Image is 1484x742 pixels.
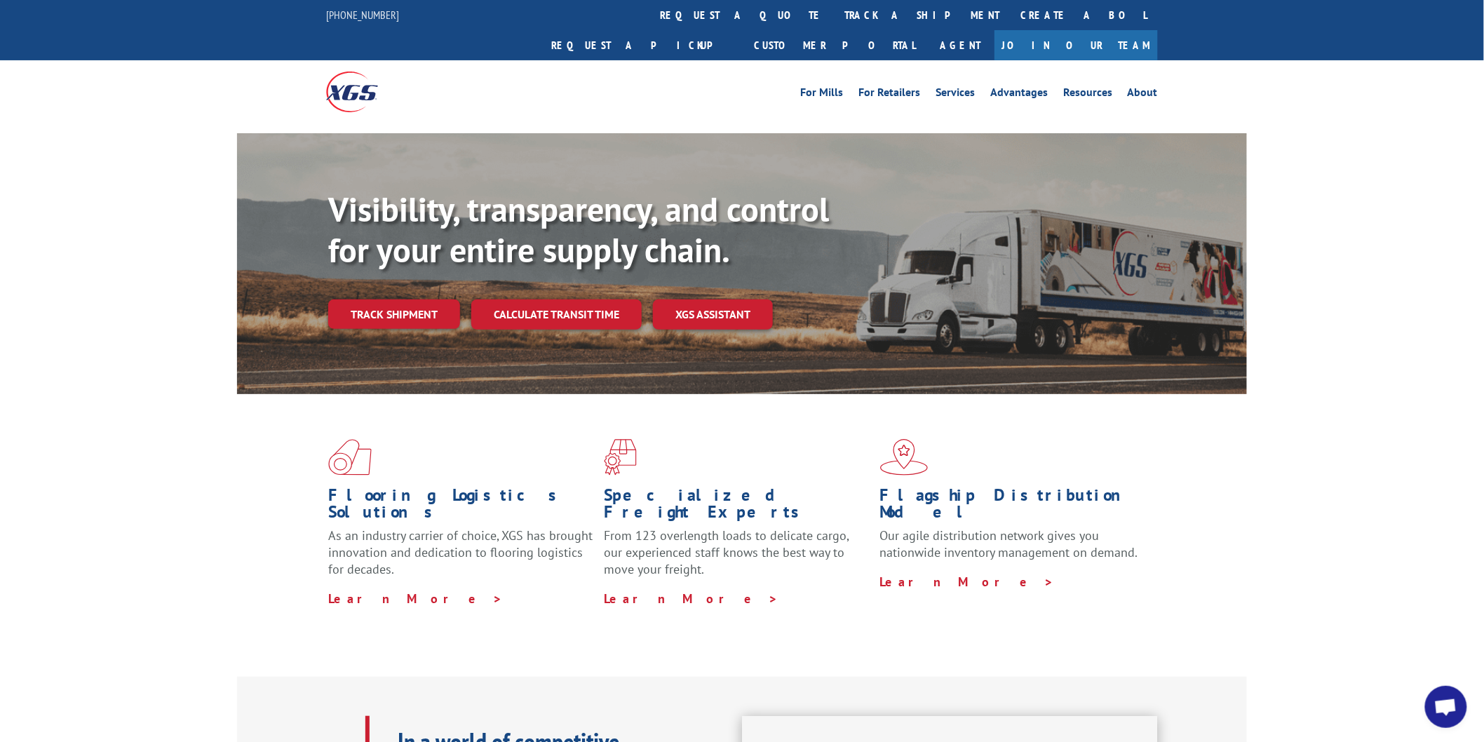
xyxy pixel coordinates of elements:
a: Calculate transit time [471,299,642,330]
a: Learn More > [880,574,1055,590]
img: xgs-icon-focused-on-flooring-red [604,439,637,475]
p: From 123 overlength loads to delicate cargo, our experienced staff knows the best way to move you... [604,527,869,590]
a: Services [936,87,975,102]
b: Visibility, transparency, and control for your entire supply chain. [328,187,829,271]
span: Our agile distribution network gives you nationwide inventory management on demand. [880,527,1138,560]
img: xgs-icon-total-supply-chain-intelligence-red [328,439,372,475]
a: Track shipment [328,299,460,329]
a: For Retailers [858,87,920,102]
a: Resources [1063,87,1112,102]
a: [PHONE_NUMBER] [326,8,399,22]
h1: Flagship Distribution Model [880,487,1145,527]
a: Advantages [990,87,1048,102]
a: Customer Portal [743,30,926,60]
a: Learn More > [328,591,503,607]
a: About [1128,87,1158,102]
h1: Flooring Logistics Solutions [328,487,593,527]
a: XGS ASSISTANT [653,299,773,330]
img: xgs-icon-flagship-distribution-model-red [880,439,929,475]
h1: Specialized Freight Experts [604,487,869,527]
a: Learn More > [604,591,778,607]
span: As an industry carrier of choice, XGS has brought innovation and dedication to flooring logistics... [328,527,593,577]
a: Agent [926,30,994,60]
a: For Mills [800,87,843,102]
a: Request a pickup [541,30,743,60]
a: Join Our Team [994,30,1158,60]
a: Open chat [1425,686,1467,728]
